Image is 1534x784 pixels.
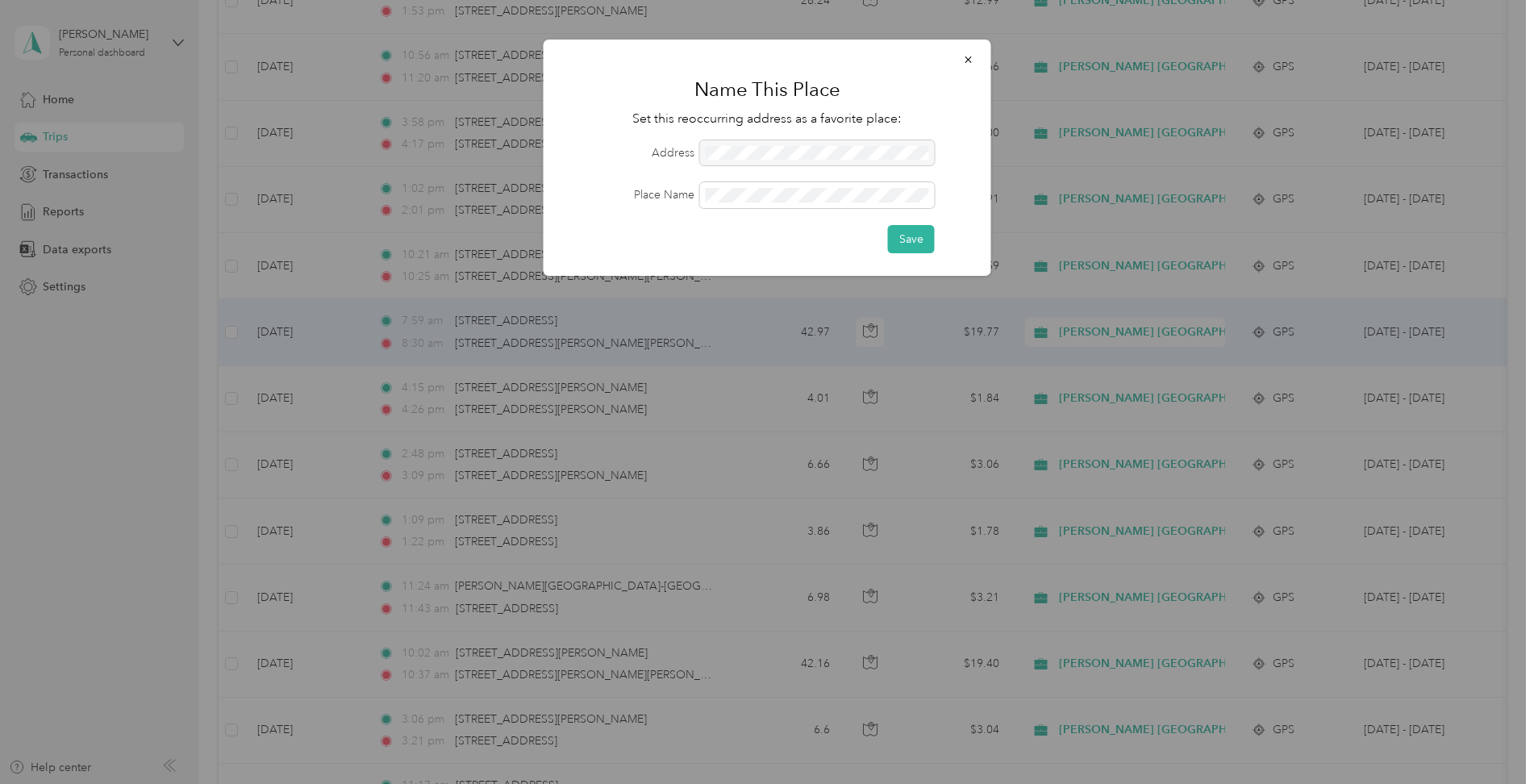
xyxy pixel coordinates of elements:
h1: Name This Place [566,70,969,109]
iframe: Everlance-gr Chat Button Frame [1444,694,1534,784]
label: Address [566,144,694,161]
label: Place Name [566,186,694,203]
button: Save [888,225,935,253]
p: Set this reoccurring address as a favorite place: [566,109,969,129]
